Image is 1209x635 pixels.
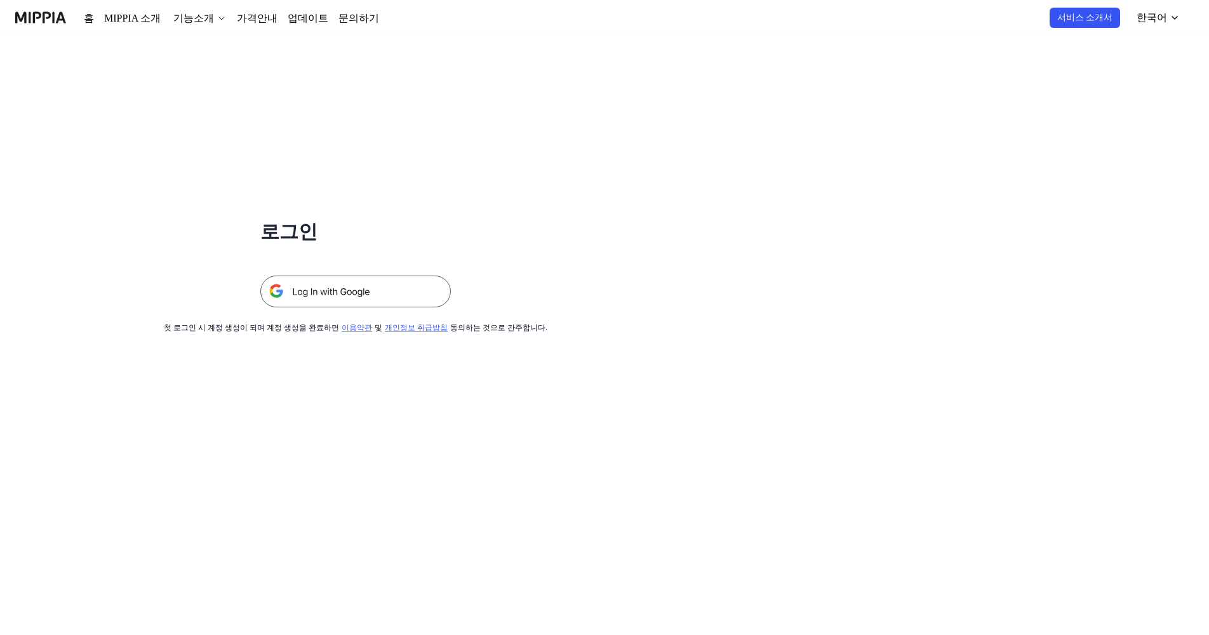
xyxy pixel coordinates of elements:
button: 서비스 소개서 [1061,8,1124,28]
a: MIPPIA 소개 [103,11,156,26]
a: 가격안내 [227,11,263,26]
a: 문의하기 [319,11,354,26]
div: 첫 로그인 시 계정 생성이 되며 계정 생성을 완료하면 및 동의하는 것으로 간주합니다. [193,323,518,333]
h1: 로그인 [260,218,451,245]
a: 홈 [84,11,93,26]
div: 한국어 [1138,10,1170,25]
div: 기능소개 [166,11,207,26]
a: 개인정보 취급방침 [381,323,434,332]
button: 기능소개 [166,11,217,26]
a: 이용약관 [344,323,370,332]
img: 구글 로그인 버튼 [260,276,451,307]
a: 업데이트 [273,11,309,26]
button: 한국어 [1130,5,1187,30]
